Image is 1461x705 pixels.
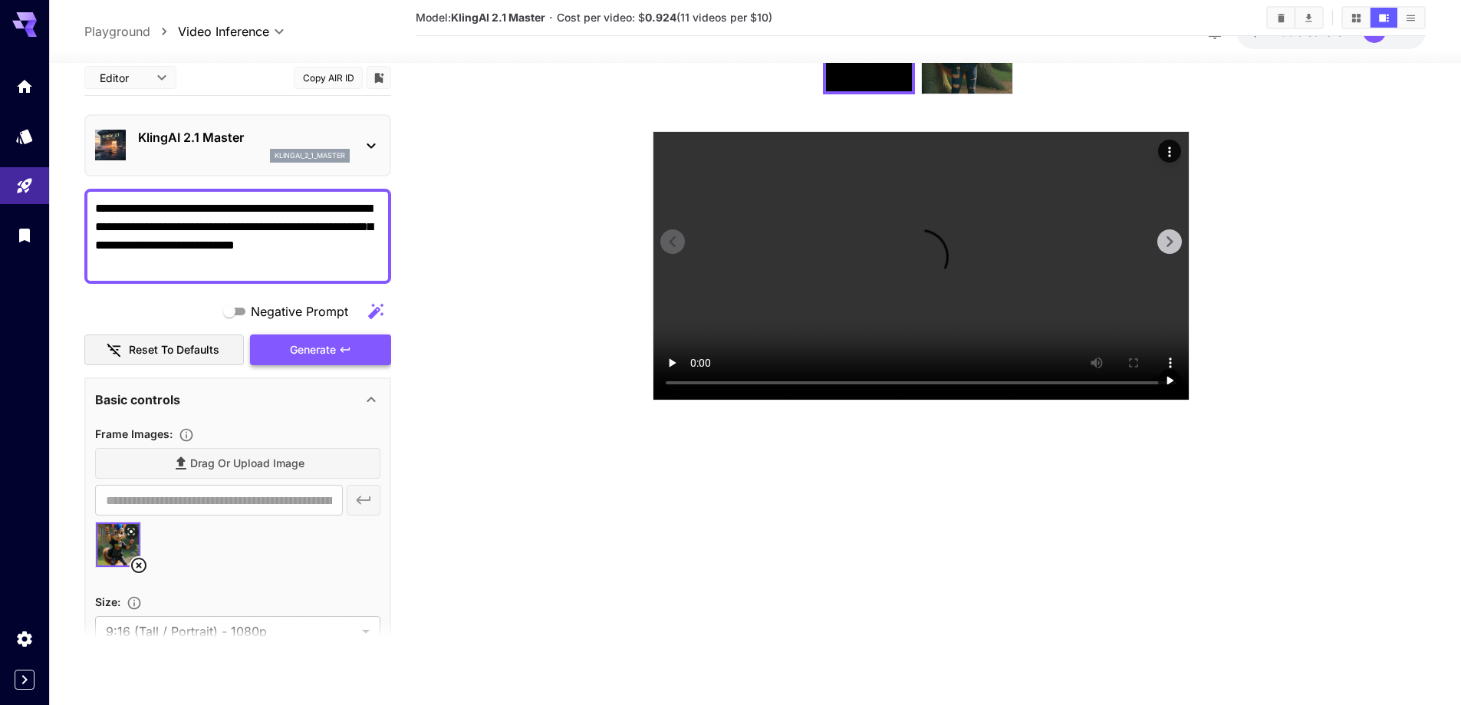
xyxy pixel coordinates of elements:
[15,629,34,648] div: Settings
[95,381,380,418] div: Basic controls
[251,302,348,321] span: Negative Prompt
[1297,25,1351,38] span: credits left
[1371,8,1397,28] button: Show videos in video view
[1295,8,1322,28] button: Download All
[84,334,244,366] button: Reset to defaults
[1158,140,1181,163] div: Actions
[100,70,147,86] span: Editor
[1397,8,1424,28] button: Show videos in list view
[120,595,148,611] button: Adjust the dimensions of the generated image by specifying its width and height in pixels, or sel...
[15,670,35,690] button: Expand sidebar
[557,11,772,24] span: Cost per video: $ (11 videos per $10)
[416,11,545,24] span: Model:
[275,150,345,161] p: klingai_2_1_master
[1268,8,1295,28] button: Clear videos
[372,68,386,87] button: Add to library
[178,22,269,41] span: Video Inference
[549,8,553,27] p: ·
[84,22,178,41] nav: breadcrumb
[95,427,173,440] span: Frame Images :
[15,176,34,196] div: Playground
[1266,6,1324,29] div: Clear videosDownload All
[1343,8,1370,28] button: Show videos in grid view
[451,11,545,24] b: KlingAI 2.1 Master
[294,66,363,88] button: Copy AIR ID
[15,127,34,146] div: Models
[1158,369,1181,392] div: Play video
[15,77,34,96] div: Home
[1341,6,1426,29] div: Show videos in grid viewShow videos in video viewShow videos in list view
[250,334,391,366] button: Generate
[15,226,34,245] div: Library
[95,595,120,608] span: Size :
[84,22,150,41] a: Playground
[173,427,200,443] button: Upload frame images.
[1252,25,1297,38] span: $122.00
[138,128,350,147] p: KlingAI 2.1 Master
[95,122,380,169] div: KlingAI 2.1 Masterklingai_2_1_master
[290,341,336,360] span: Generate
[645,11,676,24] b: 0.924
[95,390,180,409] p: Basic controls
